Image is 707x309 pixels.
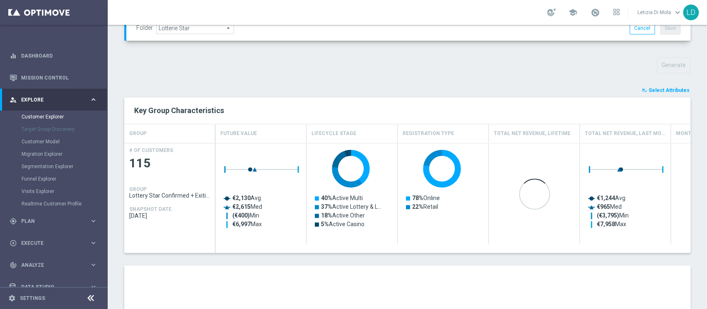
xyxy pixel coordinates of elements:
[129,206,171,212] h4: SNAPSHOT DATE
[22,160,107,173] div: Segmentation Explorer
[10,261,17,269] i: track_changes
[673,8,682,17] span: keyboard_arrow_down
[22,163,86,170] a: Segmentation Explorer
[232,212,259,219] text: Min
[642,87,647,93] i: playlist_add_check
[683,5,699,20] div: LD
[9,284,98,290] div: Data Studio keyboard_arrow_right
[21,45,97,67] a: Dashboard
[232,195,251,201] tspan: €2,130
[21,241,89,246] span: Execute
[10,217,89,225] div: Plan
[649,87,690,93] span: Select Attributes
[10,96,89,104] div: Explore
[641,86,690,95] button: playlist_add_check Select Attributes
[321,195,363,201] text: Active Multi
[321,203,332,210] tspan: 37%
[412,195,440,201] text: Online
[21,285,89,290] span: Data Studio
[597,221,615,227] tspan: €7,958
[597,203,610,210] tspan: €965
[136,24,153,31] label: Folder
[585,126,666,141] h4: Total Net Revenue, Last Month
[22,135,107,148] div: Customer Model
[21,97,89,102] span: Explore
[660,22,680,34] button: Save
[321,195,332,201] tspan: 40%
[220,126,257,141] h4: Future Value
[89,217,97,225] i: keyboard_arrow_right
[321,203,381,210] text: Active Lottery & L…
[597,195,615,201] tspan: €1,244
[597,203,622,210] text: Med
[9,53,98,59] button: equalizer Dashboard
[597,221,626,227] text: Max
[321,221,329,227] tspan: 5%
[232,195,261,201] text: Avg
[630,22,655,34] button: Cancel
[9,97,98,103] button: person_search Explore keyboard_arrow_right
[10,52,17,60] i: equalizer
[129,192,210,199] span: Lottery Star Confirmed + Exiting + Young
[10,283,89,291] div: Data Studio
[10,261,89,269] div: Analyze
[89,239,97,247] i: keyboard_arrow_right
[568,8,577,17] span: school
[129,147,173,153] h4: # OF CUSTOMERS
[10,239,17,247] i: play_circle_outline
[637,6,683,19] a: Letizia Di Molakeyboard_arrow_down
[597,212,619,219] tspan: (€3,795)
[21,219,89,224] span: Plan
[232,221,251,227] tspan: €6,997
[129,155,210,171] span: 115
[10,239,89,247] div: Execute
[311,126,356,141] h4: Lifecycle Stage
[597,212,629,219] text: Min
[9,240,98,246] button: play_circle_outline Execute keyboard_arrow_right
[124,143,215,244] div: Press SPACE to select this row.
[22,123,107,135] div: Target Group Discovery
[10,67,97,89] div: Mission Control
[129,186,147,192] h4: GROUP
[22,176,86,182] a: Funnel Explorer
[22,173,107,185] div: Funnel Explorer
[22,151,86,157] a: Migration Explorer
[22,185,107,198] div: Visits Explorer
[22,198,107,210] div: Realtime Customer Profile
[9,75,98,81] button: Mission Control
[321,212,365,219] text: Active Other
[494,126,570,141] h4: Total Net Revenue, Lifetime
[9,218,98,225] button: gps_fixed Plan keyboard_arrow_right
[22,111,107,123] div: Customer Explorer
[10,96,17,104] i: person_search
[412,203,423,210] tspan: 22%
[10,45,97,67] div: Dashboard
[20,296,45,301] a: Settings
[89,283,97,291] i: keyboard_arrow_right
[232,212,250,219] tspan: (€400)
[8,295,16,302] i: settings
[412,195,423,201] tspan: 78%
[657,57,690,73] button: Generate
[9,262,98,268] button: track_changes Analyze keyboard_arrow_right
[22,113,86,120] a: Customer Explorer
[321,212,332,219] tspan: 18%
[321,221,364,227] text: Active Casino
[412,203,438,210] text: Retail
[22,148,107,160] div: Migration Explorer
[10,217,17,225] i: gps_fixed
[129,126,147,141] h4: GROUP
[129,212,210,219] span: 2025-10-11
[403,126,454,141] h4: Registration Type
[232,203,251,210] tspan: €2,615
[232,203,262,210] text: Med
[22,138,86,145] a: Customer Model
[21,263,89,268] span: Analyze
[22,200,86,207] a: Realtime Customer Profile
[134,106,680,116] h2: Key Group Characteristics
